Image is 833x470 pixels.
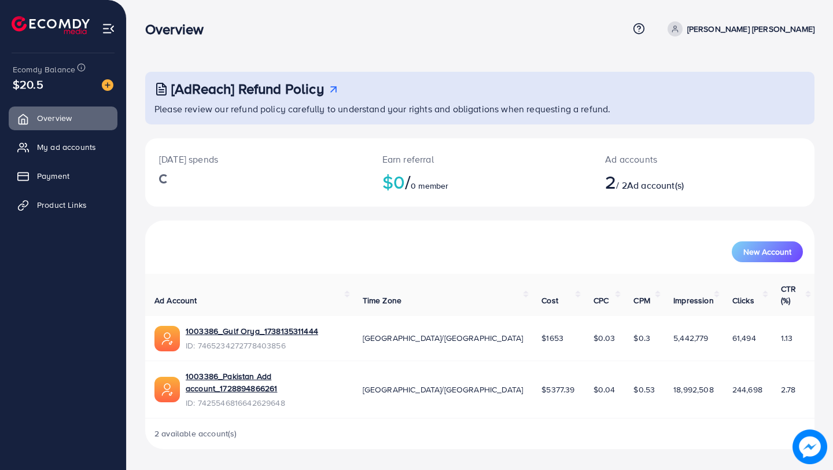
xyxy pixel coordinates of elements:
a: 1003386_Gulf Orya_1738135311444 [186,325,318,337]
span: [GEOGRAPHIC_DATA]/[GEOGRAPHIC_DATA] [363,332,524,344]
a: My ad accounts [9,135,117,159]
img: ic-ads-acc.e4c84228.svg [154,377,180,402]
span: Ad account(s) [627,179,684,192]
span: CTR (%) [781,283,796,306]
span: Product Links [37,199,87,211]
span: 2.78 [781,384,796,395]
a: [PERSON_NAME] [PERSON_NAME] [663,21,814,36]
span: Ad Account [154,295,197,306]
p: [DATE] spends [159,152,355,166]
span: Payment [37,170,69,182]
span: Ecomdy Balance [13,64,75,75]
img: menu [102,22,115,35]
p: Ad accounts [605,152,744,166]
span: 2 available account(s) [154,428,237,439]
span: 2 [605,168,616,195]
span: $20.5 [13,76,43,93]
span: ID: 7465234272778403856 [186,340,318,351]
span: 0 member [411,180,448,192]
p: Earn referral [382,152,578,166]
span: ID: 7425546816642629648 [186,397,344,409]
span: $0.03 [594,332,615,344]
span: CPM [633,295,650,306]
span: / [405,168,411,195]
a: Overview [9,107,117,130]
a: Product Links [9,193,117,216]
span: Time Zone [363,295,401,306]
span: $1653 [541,332,563,344]
a: 1003386_Pakistan Add account_1728894866261 [186,370,344,394]
span: CPC [594,295,609,306]
span: 5,442,779 [673,332,708,344]
span: My ad accounts [37,141,96,153]
span: $0.04 [594,384,615,395]
img: image [793,429,827,464]
span: $0.3 [633,332,650,344]
span: 244,698 [732,384,762,395]
img: image [102,79,113,91]
h2: / 2 [605,171,744,193]
span: Cost [541,295,558,306]
a: Payment [9,164,117,188]
span: 61,494 [732,332,756,344]
span: New Account [743,248,791,256]
h3: Overview [145,21,213,38]
h3: [AdReach] Refund Policy [171,80,324,97]
span: $0.53 [633,384,655,395]
span: 18,992,508 [673,384,714,395]
button: New Account [732,241,803,262]
span: 1.13 [781,332,793,344]
span: [GEOGRAPHIC_DATA]/[GEOGRAPHIC_DATA] [363,384,524,395]
span: Clicks [732,295,754,306]
span: $5377.39 [541,384,574,395]
img: logo [12,16,90,34]
p: Please review our refund policy carefully to understand your rights and obligations when requesti... [154,102,808,116]
h2: $0 [382,171,578,193]
span: Impression [673,295,714,306]
p: [PERSON_NAME] [PERSON_NAME] [687,22,814,36]
img: ic-ads-acc.e4c84228.svg [154,326,180,351]
span: Overview [37,112,72,124]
